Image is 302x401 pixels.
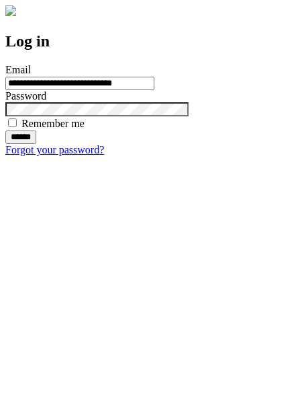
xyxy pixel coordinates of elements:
[21,118,85,129] label: Remember me
[5,64,31,75] label: Email
[5,144,104,155] a: Forgot your password?
[5,32,297,50] h2: Log in
[5,5,16,16] img: logo-4e3dc11c47720685a147b03b5a06dd966a58ff35d612b21f08c02c0306f2b779.png
[5,90,46,102] label: Password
